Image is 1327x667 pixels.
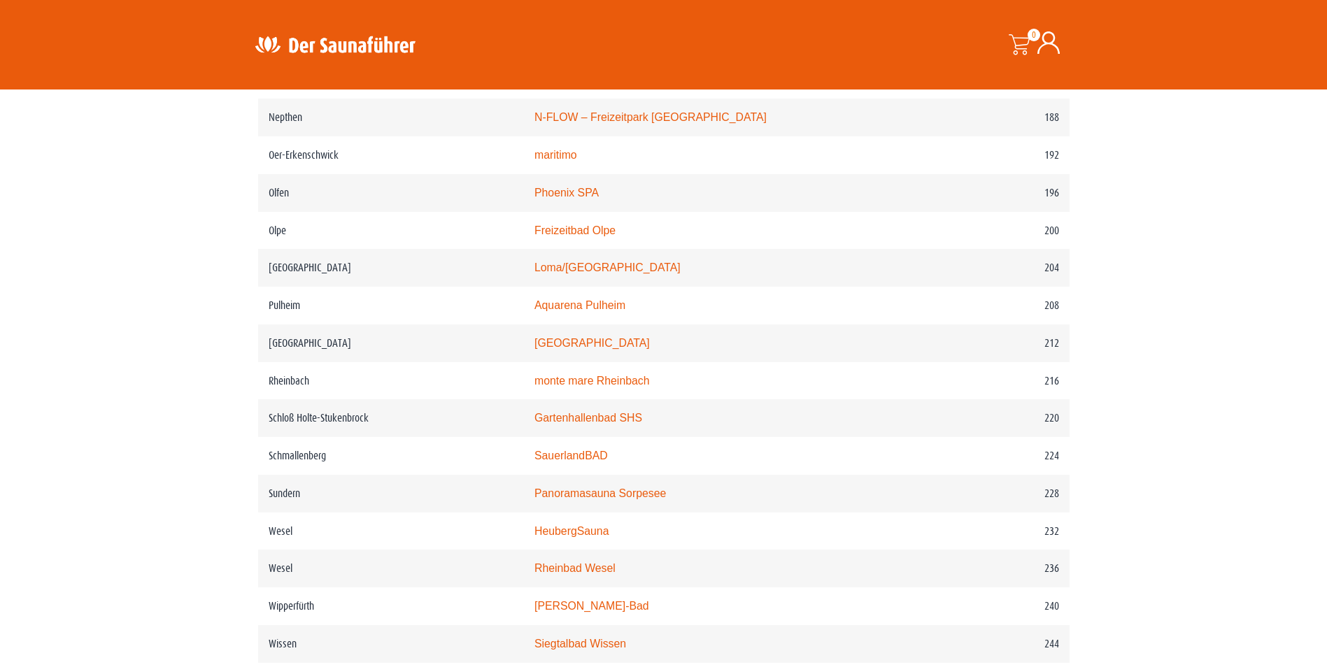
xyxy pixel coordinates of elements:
[534,375,650,387] a: monte mare Rheinbach
[923,475,1069,512] td: 228
[923,550,1069,587] td: 236
[1028,29,1040,41] span: 0
[534,562,616,574] a: Rheinbad Wesel
[923,99,1069,136] td: 188
[923,512,1069,550] td: 232
[923,287,1069,324] td: 208
[534,487,666,499] a: Panoramasauna Sorpesee
[258,625,524,663] td: Wissen
[923,249,1069,287] td: 204
[258,174,524,212] td: Olfen
[258,437,524,475] td: Schmallenberg
[258,512,524,550] td: Wesel
[534,261,681,273] a: Loma/[GEOGRAPHIC_DATA]
[534,450,608,461] a: SauerlandBAD
[258,362,524,400] td: Rheinbach
[534,299,625,311] a: Aquarena Pulheim
[923,136,1069,174] td: 192
[258,550,524,587] td: Wesel
[258,287,524,324] td: Pulheim
[534,224,616,236] a: Freizeitbad Olpe
[258,99,524,136] td: Nepthen
[534,600,649,612] a: [PERSON_NAME]-Bad
[258,475,524,512] td: Sundern
[258,212,524,250] td: Olpe
[923,212,1069,250] td: 200
[923,324,1069,362] td: 212
[923,587,1069,625] td: 240
[534,412,642,424] a: Gartenhallenbad SHS
[534,149,577,161] a: maritimo
[923,174,1069,212] td: 196
[534,187,599,199] a: Phoenix SPA
[258,324,524,362] td: [GEOGRAPHIC_DATA]
[534,638,626,650] a: Siegtalbad Wissen
[258,399,524,437] td: Schloß Holte-Stukenbrock
[923,437,1069,475] td: 224
[534,525,609,537] a: HeubergSauna
[923,362,1069,400] td: 216
[534,337,650,349] a: [GEOGRAPHIC_DATA]
[258,249,524,287] td: [GEOGRAPHIC_DATA]
[258,136,524,174] td: Oer-Erkenschwick
[923,399,1069,437] td: 220
[258,587,524,625] td: Wipperfürth
[923,625,1069,663] td: 244
[534,111,767,123] a: N-FLOW – Freizeitpark [GEOGRAPHIC_DATA]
